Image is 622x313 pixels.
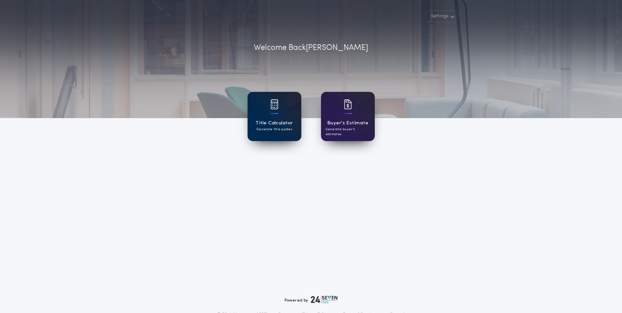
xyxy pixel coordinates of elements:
[344,99,352,109] img: card icon
[256,127,292,132] p: Generate title quotes
[271,99,278,109] img: card icon
[327,119,368,127] h1: Buyer's Estimate
[255,119,293,127] h1: Title Calculator
[254,42,368,54] p: Welcome Back [PERSON_NAME]
[427,10,457,22] button: Settings
[326,127,370,137] p: Generate buyer's estimates
[248,92,301,141] a: card iconTitle CalculatorGenerate title quotes
[311,296,338,303] img: logo
[321,92,375,141] a: card iconBuyer's EstimateGenerate buyer's estimates
[285,296,338,303] div: Powered by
